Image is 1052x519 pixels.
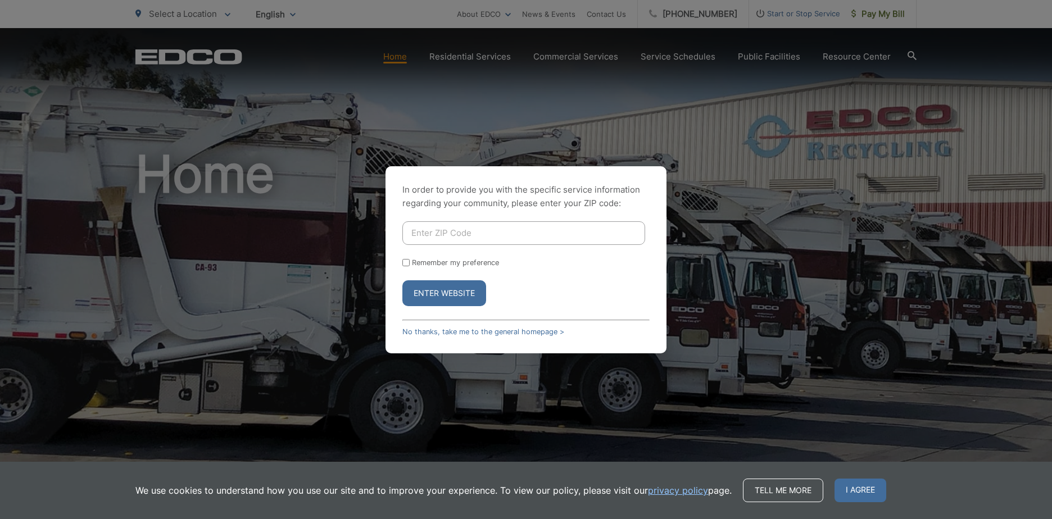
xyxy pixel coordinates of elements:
a: privacy policy [648,484,708,497]
input: Enter ZIP Code [402,221,645,245]
button: Enter Website [402,280,486,306]
a: Tell me more [743,479,823,502]
p: In order to provide you with the specific service information regarding your community, please en... [402,183,650,210]
a: No thanks, take me to the general homepage > [402,327,564,336]
label: Remember my preference [412,258,499,267]
span: I agree [835,479,886,502]
p: We use cookies to understand how you use our site and to improve your experience. To view our pol... [135,484,732,497]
